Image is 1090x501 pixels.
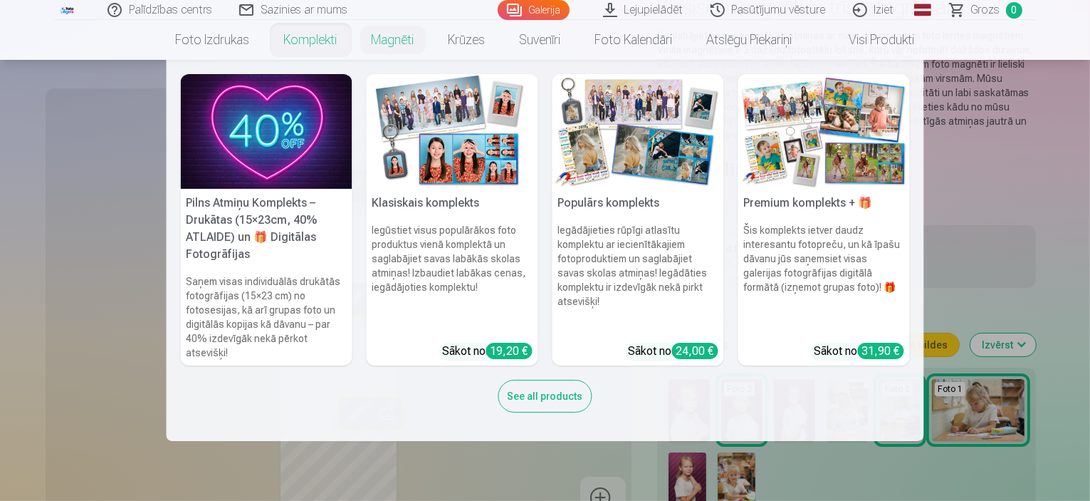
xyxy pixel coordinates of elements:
div: Sākot no [629,343,718,360]
span: Grozs [971,1,1000,19]
div: See all products [498,380,592,413]
a: Visi produkti [809,20,932,60]
a: Premium komplekts + 🎁 Premium komplekts + 🎁Šis komplekts ietver daudz interesantu fotopreču, un k... [738,74,910,366]
img: /fa1 [60,6,75,14]
img: Klasiskais komplekts [367,74,538,189]
h5: Premium komplekts + 🎁 [738,189,910,217]
h6: Saņem visas individuālās drukātās fotogrāfijas (15×23 cm) no fotosesijas, kā arī grupas foto un d... [181,269,352,366]
a: Pilns Atmiņu Komplekts – Drukātas (15×23cm, 40% ATLAIDE) un 🎁 Digitālas Fotogrāfijas Pilns Atmiņu... [181,74,352,366]
a: Foto kalendāri [578,20,690,60]
span: 0 [1006,2,1022,19]
a: Krūzes [431,20,503,60]
img: Pilns Atmiņu Komplekts – Drukātas (15×23cm, 40% ATLAIDE) un 🎁 Digitālas Fotogrāfijas [181,74,352,189]
h6: Iegūstiet visus populārākos foto produktus vienā komplektā un saglabājiet savas labākās skolas at... [367,217,538,337]
div: 19,20 € [486,343,533,359]
div: Sākot no [443,343,533,360]
div: Sākot no [814,343,904,360]
a: Populārs komplektsPopulārs komplektsIegādājieties rūpīgi atlasītu komplektu ar iecienītākajiem fo... [552,74,724,366]
div: 31,90 € [858,343,904,359]
a: Foto izdrukas [159,20,267,60]
a: Suvenīri [503,20,578,60]
h5: Pilns Atmiņu Komplekts – Drukātas (15×23cm, 40% ATLAIDE) un 🎁 Digitālas Fotogrāfijas [181,189,352,269]
a: Atslēgu piekariņi [690,20,809,60]
a: Komplekti [267,20,355,60]
img: Populārs komplekts [552,74,724,189]
h6: Iegādājieties rūpīgi atlasītu komplektu ar iecienītākajiem fotoproduktiem un saglabājiet savas sk... [552,217,724,337]
div: 24,00 € [672,343,718,359]
a: Klasiskais komplektsKlasiskais komplektsIegūstiet visus populārākos foto produktus vienā komplekt... [367,74,538,366]
h6: Šis komplekts ietver daudz interesantu fotopreču, un kā īpašu dāvanu jūs saņemsiet visas galerija... [738,217,910,337]
h5: Populārs komplekts [552,189,724,217]
a: See all products [498,388,592,403]
a: Magnēti [355,20,431,60]
h5: Klasiskais komplekts [367,189,538,217]
img: Premium komplekts + 🎁 [738,74,910,189]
